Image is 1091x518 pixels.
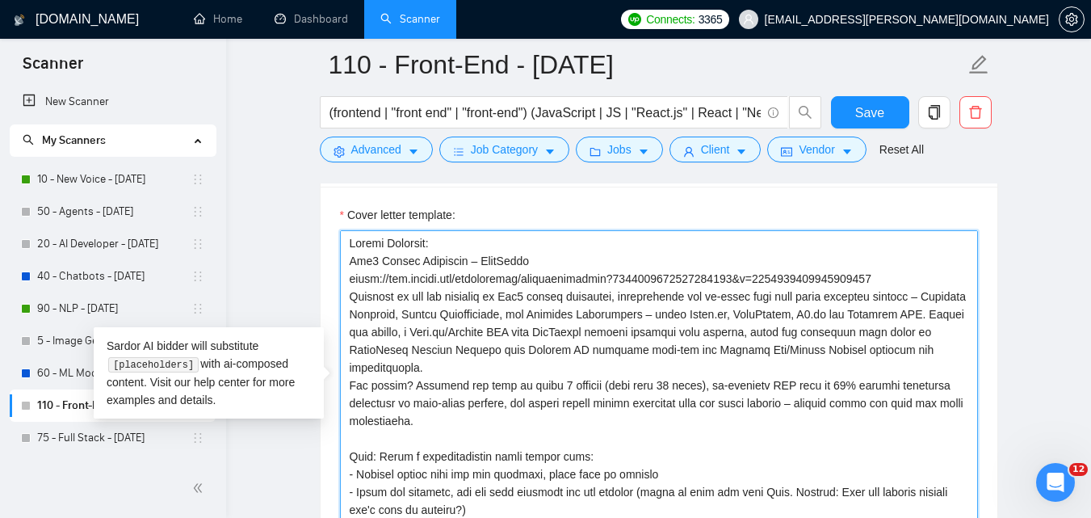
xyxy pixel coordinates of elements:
span: neutral face reaction [141,351,183,383]
span: 😐 [149,351,173,383]
a: 60 - ML Models - [DATE] [37,357,191,390]
button: userClientcaret-down [669,137,762,162]
button: settingAdvancedcaret-down [320,137,433,162]
button: folderJobscaret-down [576,137,663,162]
span: caret-down [638,145,649,158]
span: Scanner [10,52,96,86]
button: setting [1059,6,1085,32]
button: Save [831,96,909,128]
li: 110 - Front-End - 2025.08.18 [10,390,216,422]
div: Закрити [283,6,313,36]
span: Jobs [607,141,632,158]
img: upwork-logo.png [628,13,641,26]
span: search [23,134,34,145]
span: Client [701,141,730,158]
span: caret-down [841,145,853,158]
a: 40 - Chatbots - [DATE] [37,260,191,293]
span: Job Category [471,141,538,158]
a: 90 - NLP - [DATE] [37,293,191,325]
span: info-circle [768,107,778,118]
li: 50 - Agents - 2025.01.18 [10,196,216,228]
li: 60 - ML Models - 2025.01.18 [10,357,216,390]
span: user [683,145,694,158]
span: double-left [192,480,208,496]
li: 75 - Full Stack - 2025.06.17 [10,422,216,454]
a: 10 - New Voice - [DATE] [37,163,191,196]
span: search [790,105,820,120]
button: Розгорнути вікно [253,6,283,37]
span: smiley reaction [183,351,224,383]
a: 75 - Full Stack - [DATE] [37,422,191,454]
span: caret-down [408,145,419,158]
span: 12 [1069,463,1088,476]
span: caret-down [544,145,556,158]
span: bars [453,145,464,158]
div: Ви отримали відповідь на своє запитання? [19,335,304,352]
a: Reset All [879,141,924,158]
span: holder [191,173,204,186]
a: 110 - Front-End - [DATE] [37,390,191,422]
li: 10 - New Voice - 2025.01.23 [10,163,216,196]
span: holder [191,302,204,315]
a: 50 - Agents - [DATE] [37,196,191,228]
div: Sardor AI bidder will substitute with ai-composed content. Visit our for more examples and details. [94,327,324,419]
span: user [743,14,754,25]
li: 5 - Image Generative AI - 2025.01.12 [10,325,216,357]
a: New Scanner [23,86,203,118]
a: 5 - Image Generative AI - [DATE] [37,325,191,357]
a: homeHome [194,12,242,26]
span: idcard [781,145,792,158]
iframe: Intercom live chat [1036,463,1075,502]
li: 20 - AI Developer - 2025.03.03 [10,228,216,260]
span: folder [590,145,601,158]
button: barsJob Categorycaret-down [439,137,569,162]
a: Відкрити в довідковому центрі [61,403,262,416]
li: 40 - Chatbots - 2025.01.18 [10,260,216,293]
span: Advanced [351,141,401,158]
img: logo [14,7,25,33]
label: Cover letter template: [340,206,455,224]
button: idcardVendorcaret-down [767,137,866,162]
span: caret-down [736,145,747,158]
button: delete [959,96,992,128]
span: 3365 [699,11,723,28]
span: Connects: [646,11,694,28]
a: dashboardDashboard [275,12,348,26]
button: copy [918,96,950,128]
input: Search Freelance Jobs... [329,103,761,123]
li: New Scanner [10,86,216,118]
span: disappointed reaction [99,351,141,383]
span: Save [855,103,884,123]
span: holder [191,270,204,283]
span: My Scanners [42,133,106,147]
button: go back [10,6,41,37]
a: help center [194,376,250,389]
span: setting [334,145,345,158]
span: holder [191,205,204,218]
button: search [789,96,821,128]
span: edit [968,54,989,75]
span: 😞 [107,351,131,383]
span: 😃 [191,351,215,383]
li: Inactive - Python - Automation - 2025.01.13 [10,454,216,486]
span: holder [191,432,204,444]
span: delete [960,105,991,120]
code: [placeholders] [108,357,198,373]
a: setting [1059,13,1085,26]
a: searchScanner [380,12,440,26]
a: 20 - AI Developer - [DATE] [37,228,191,260]
span: copy [919,105,950,120]
span: Vendor [799,141,834,158]
input: Scanner name... [329,44,965,85]
li: 90 - NLP - 2024.12.18 [10,293,216,325]
span: My Scanners [23,133,106,147]
span: holder [191,238,204,251]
